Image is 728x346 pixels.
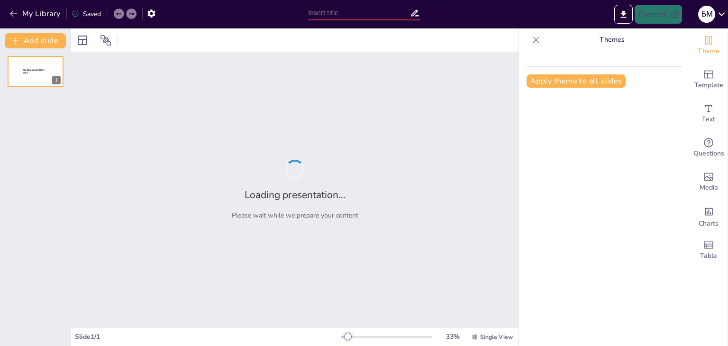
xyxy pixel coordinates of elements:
span: Table [700,251,717,261]
button: Apply theme to all slides [527,74,626,88]
span: Questions [693,148,724,159]
p: Themes [544,28,680,51]
h2: Loading presentation... [245,188,346,201]
div: 1 [52,76,61,84]
div: Add images, graphics, shapes or video [690,165,728,199]
button: Б М [698,5,715,24]
div: Slide 1 / 1 [75,332,341,341]
span: Text [702,114,715,125]
div: 1 [8,56,64,87]
div: Get real-time input from your audience [690,131,728,165]
span: Single View [480,333,513,341]
span: Sendsteps presentation editor [23,69,45,74]
span: Theme [698,46,719,56]
div: Saved [72,9,101,18]
div: Change the overall theme [690,28,728,63]
div: Add charts and graphs [690,199,728,233]
div: Б М [698,6,715,23]
span: Template [694,80,723,91]
button: Present [635,5,682,24]
div: Add ready made slides [690,63,728,97]
button: My Library [7,6,64,21]
span: Position [100,35,111,46]
input: Insert title [308,6,410,20]
span: Media [700,182,718,193]
div: Add a table [690,233,728,267]
button: Add slide [5,33,66,48]
div: Layout [75,33,90,48]
div: Add text boxes [690,97,728,131]
p: Please wait while we prepare your content [232,211,358,220]
div: 33 % [441,332,464,341]
button: Export to PowerPoint [614,5,633,24]
span: Charts [699,219,719,229]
